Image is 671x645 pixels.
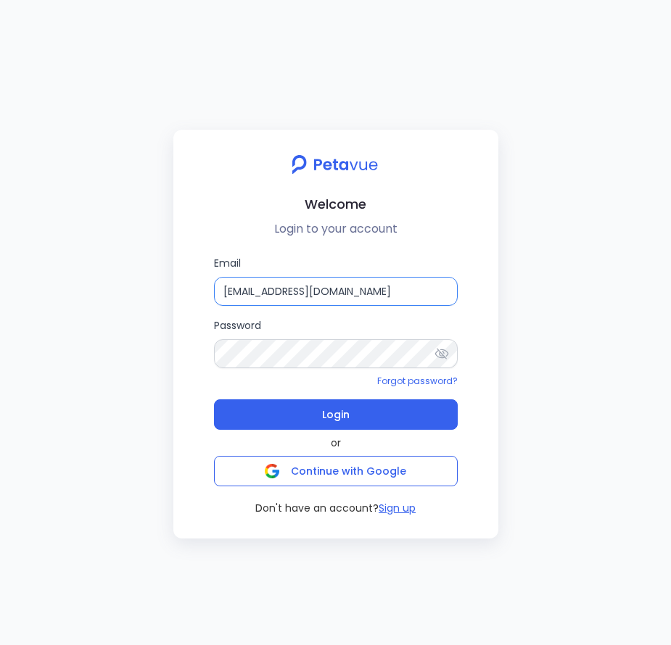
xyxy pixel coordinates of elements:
[214,255,458,306] label: Email
[185,193,487,215] h2: Welcome
[283,147,388,182] img: petavue logo
[331,436,341,450] span: or
[379,501,416,515] button: Sign up
[377,375,458,387] a: Forgot password?
[185,220,487,238] p: Login to your account
[214,277,458,306] input: Email
[214,339,458,368] input: Password
[214,456,458,486] button: Continue with Google
[291,464,406,478] span: Continue with Google
[214,399,458,430] button: Login
[255,501,379,515] span: Don't have an account?
[322,404,350,425] span: Login
[214,317,458,368] label: Password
